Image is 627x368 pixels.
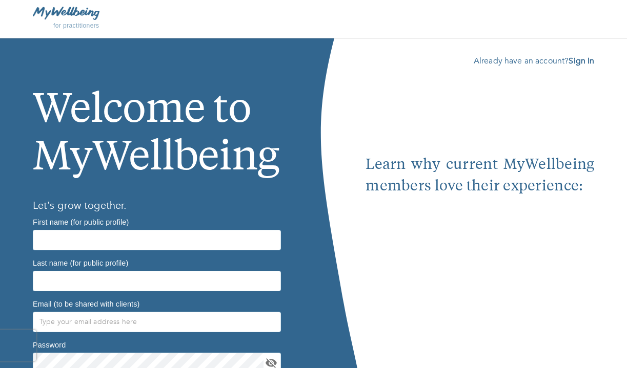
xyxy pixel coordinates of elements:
a: Sign In [569,55,594,67]
input: Type your email address here [33,312,281,332]
h6: Let’s grow together. [33,198,281,214]
label: Last name (for public profile) [33,259,128,266]
p: Learn why current MyWellbeing members love their experience: [366,155,594,198]
label: First name (for public profile) [33,218,129,225]
span: for practitioners [53,22,99,29]
img: MyWellbeing [33,7,99,19]
p: Already have an account? [366,55,594,67]
label: Email (to be shared with clients) [33,300,139,307]
h1: Welcome to MyWellbeing [33,55,281,183]
label: Password [33,341,66,348]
